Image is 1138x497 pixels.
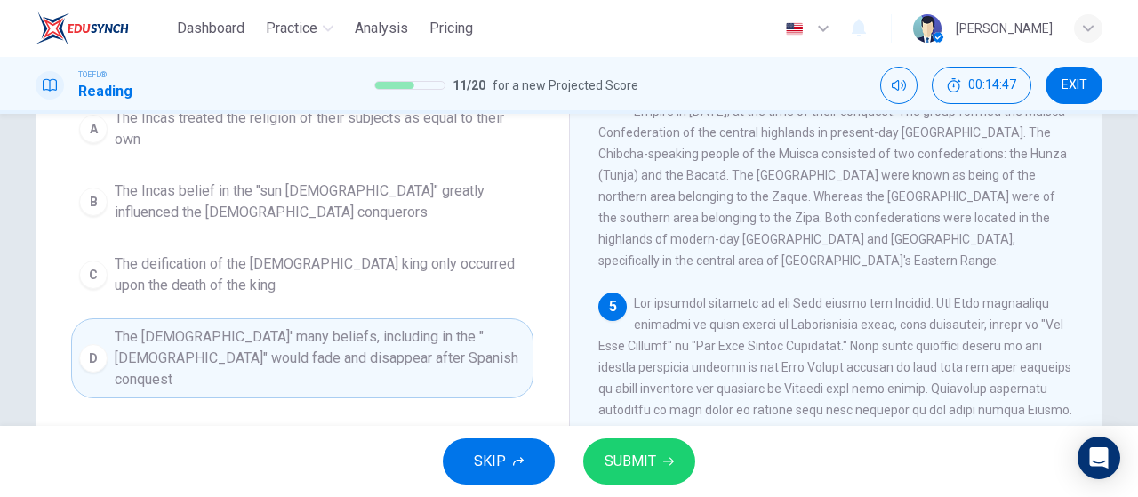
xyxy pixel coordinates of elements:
[71,172,533,231] button: BThe Incas belief in the "sun [DEMOGRAPHIC_DATA]" greatly influenced the [DEMOGRAPHIC_DATA] conqu...
[493,75,638,96] span: for a new Projected Score
[71,100,533,158] button: AThe Incas treated the religion of their subjects as equal to their own
[453,75,485,96] span: 11 / 20
[79,115,108,143] div: A
[1062,78,1087,92] span: EXIT
[79,344,108,373] div: D
[932,67,1031,104] div: Hide
[1078,437,1120,479] div: Open Intercom Messenger
[79,261,108,289] div: C
[880,67,918,104] div: Mute
[115,180,525,223] span: The Incas belief in the "sun [DEMOGRAPHIC_DATA]" greatly influenced the [DEMOGRAPHIC_DATA] conque...
[913,14,942,43] img: Profile picture
[605,449,656,474] span: SUBMIT
[36,11,170,46] a: EduSynch logo
[259,12,341,44] button: Practice
[348,12,415,44] button: Analysis
[79,188,108,216] div: B
[115,253,525,296] span: The deification of the [DEMOGRAPHIC_DATA] king only occurred upon the death of the king
[968,78,1016,92] span: 00:14:47
[36,11,129,46] img: EduSynch logo
[598,293,627,321] div: 5
[429,18,473,39] span: Pricing
[956,18,1053,39] div: [PERSON_NAME]
[932,67,1031,104] button: 00:14:47
[474,449,506,474] span: SKIP
[78,68,107,81] span: TOEFL®
[266,18,317,39] span: Practice
[355,18,408,39] span: Analysis
[71,318,533,398] button: DThe [DEMOGRAPHIC_DATA]' many beliefs, including in the "[DEMOGRAPHIC_DATA]" would fade and disap...
[598,83,1067,268] span: In addition, the Muisca were a group of peoples encountered by the Spanish Empire in [DATE], at t...
[71,245,533,304] button: CThe deification of the [DEMOGRAPHIC_DATA] king only occurred upon the death of the king
[422,12,480,44] button: Pricing
[78,81,132,102] h1: Reading
[115,326,525,390] span: The [DEMOGRAPHIC_DATA]' many beliefs, including in the "[DEMOGRAPHIC_DATA]" would fade and disapp...
[783,22,805,36] img: en
[177,18,244,39] span: Dashboard
[170,12,252,44] button: Dashboard
[115,108,525,150] span: The Incas treated the religion of their subjects as equal to their own
[1046,67,1102,104] button: EXIT
[583,438,695,485] button: SUBMIT
[443,438,555,485] button: SKIP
